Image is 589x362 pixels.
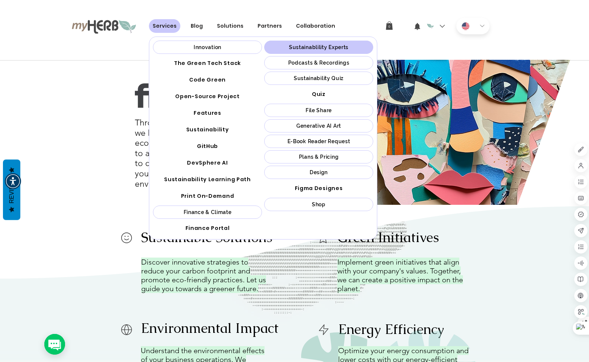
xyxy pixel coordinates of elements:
button: Reviews [3,159,20,220]
span: Partners [258,22,282,30]
a: Finance Portal [153,221,262,235]
div: Language Selector: English [456,18,490,34]
span: Plans & Pricing [299,154,339,160]
span: Blog [191,22,203,30]
span: Shop [312,201,326,207]
img: fiverr-logo.webp [135,83,217,108]
span: Implement green initiatives that align with your company's values. Together, we can create a posi... [337,258,463,293]
span: Sustainability Learning Path [164,176,251,183]
div: Accessibility Menu [5,173,21,189]
span: The Green Tech Stack [174,59,241,67]
span: Sustainability Quiz [294,75,344,81]
span: Discover innovative strategies to reduce your carbon footprint and promote eco-friendly practices... [141,258,266,293]
span: Finance & Climate [184,209,232,215]
span: Figma Designes [295,185,343,192]
span: Open-Source Project [175,93,239,100]
a: Sustainablility Experts [264,41,373,54]
a: The Green Tech Stack [153,56,262,70]
span: Code Green [189,76,226,84]
a: Generative AI Art [264,119,373,132]
a: Plans & Pricing [264,150,373,163]
span: Sustainability [186,126,229,134]
span: Quiz [312,90,326,98]
a: Cart with 0 items [386,21,393,30]
span: DevSphere AI [187,159,228,167]
nav: Site [149,19,377,49]
span: Green Initiatives [337,228,439,246]
span: Generative AI Art [296,123,341,129]
span: Sustainablility Experts [289,44,348,50]
span: Design [310,169,328,175]
span: Energy Efficiency [338,320,444,338]
div: Sustainability Quiz [264,87,373,104]
div: Innovation [153,56,262,206]
span: Solutions [217,22,244,30]
a: Design [264,166,373,179]
img: Abstract Colorful Face Art [316,60,570,205]
span: Print On-Demand [181,192,234,200]
a: Sustainability Learning Path [153,172,262,187]
a: Finance & Climate [153,206,262,219]
a: Quiz [264,87,373,101]
a: Features [153,106,262,120]
a: Notifications [413,23,421,30]
a: Podcasts & Recordings [264,56,373,69]
span: Services [153,22,177,30]
a: Innovation [153,41,262,54]
a: GitHub [153,139,262,154]
a: Sustainability [153,123,262,137]
a: E-Book Reader Request [264,135,373,148]
img: myHerb Logo [72,19,136,34]
span: Innovation [194,44,221,50]
a: Print On-Demand [153,189,262,203]
iframe: Wix Chat [504,330,589,362]
span: Podcasts & Recordings [288,60,350,66]
text: 0 [388,25,390,28]
a: Collaboration [292,19,339,33]
div: Finance & Climate [153,221,262,238]
a: File Share [264,104,373,117]
a: Blog [187,19,207,33]
img: English [462,22,470,30]
div: Solutions [213,19,247,33]
a: Shop [264,198,373,211]
a: Open-Source Project [153,89,262,104]
span: Sustainable Solutions [141,228,272,246]
a: Partners [254,19,286,33]
a: Sustainability Quiz [264,72,373,85]
span: Collaboration [296,22,335,30]
div: Aaron Levin account [422,19,449,33]
a: Services [149,19,180,33]
span: E-Book Reader Request [287,138,350,144]
span: File Share [306,107,332,113]
div: Services [149,33,377,239]
a: Figma Designes [264,181,373,196]
span: GitHub [197,142,218,150]
a: DevSphere AI [153,156,262,170]
a: Code Green [153,73,262,87]
span: Environmental Impact [141,319,279,337]
span: Finance Portal [185,224,230,232]
span: Through our exciting partnership with Fiverr, we link you to motivated experts focused on eco-fri... [135,118,311,189]
span: Features [194,109,221,117]
div: Design [264,181,373,198]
